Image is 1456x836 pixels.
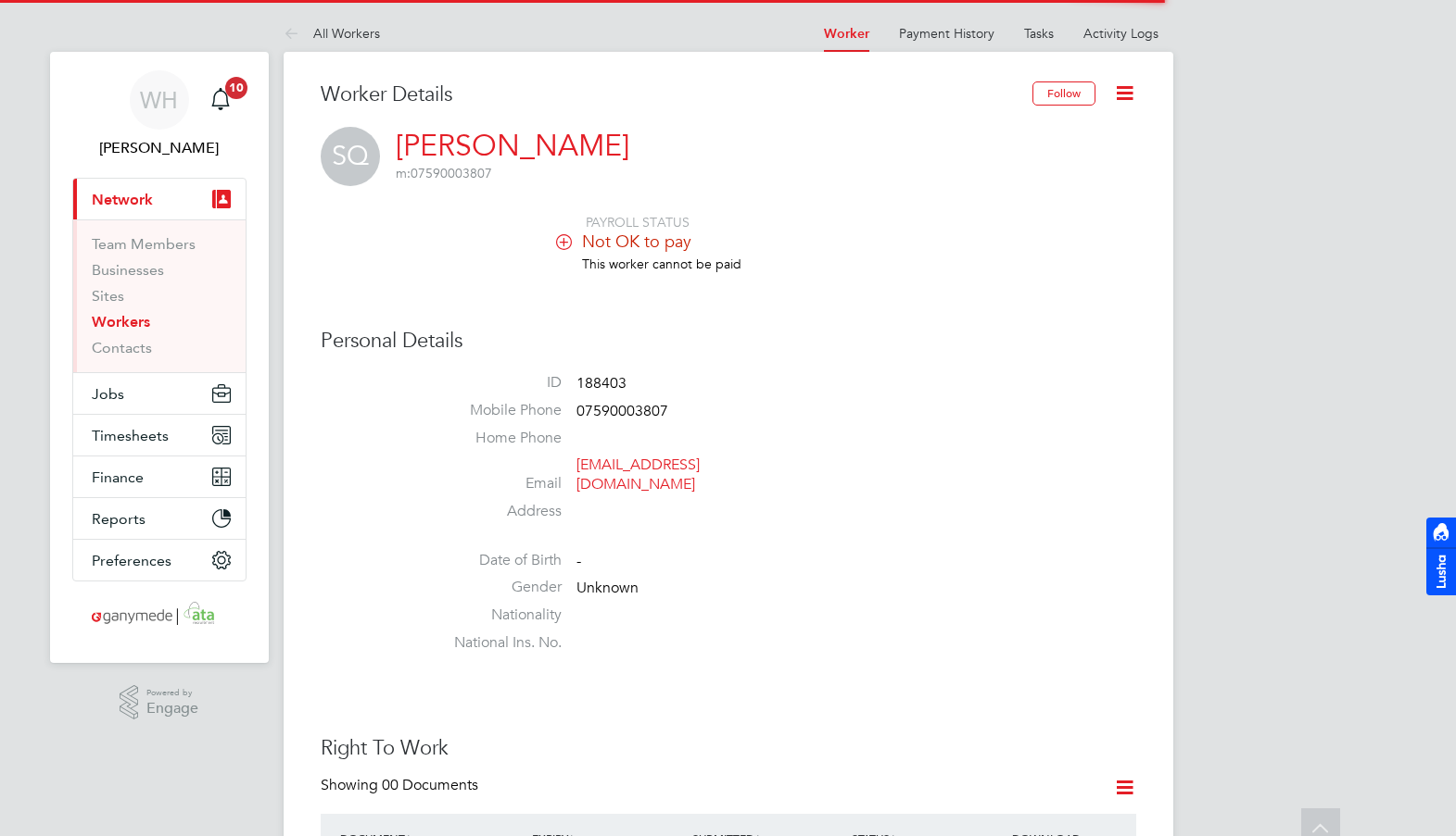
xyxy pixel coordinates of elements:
[92,287,124,305] a: Sites
[321,328,1136,355] h3: Personal Details
[92,191,153,208] span: Network
[432,605,562,625] label: Nationality
[92,313,150,331] a: Workers
[1083,25,1158,42] a: Activity Logs
[321,81,1032,108] h3: Worker Details
[432,633,562,653] label: National Ins. No.
[284,25,380,42] a: All Workers
[72,600,247,630] a: Go to home page
[146,701,198,717] span: Engage
[396,128,629,164] a: [PERSON_NAME]
[92,510,146,528] span: Reports
[92,552,171,569] span: Preferences
[432,502,562,521] label: Address
[92,235,196,253] a: Team Members
[432,373,562,393] label: ID
[72,137,247,159] span: William Heath
[73,373,246,414] button: Jobs
[73,498,246,539] button: Reports
[582,231,691,252] span: Not OK to pay
[202,70,239,130] a: 10
[582,256,741,272] span: This worker cannot be paid
[586,214,690,231] span: PAYROLL STATUS
[92,468,144,486] span: Finance
[576,455,700,493] a: [EMAIL_ADDRESS][DOMAIN_NAME]
[432,401,562,420] label: Mobile Phone
[382,776,478,794] span: 00 Documents
[92,427,169,444] span: Timesheets
[225,77,247,99] span: 10
[73,179,246,219] button: Network
[86,600,232,630] img: ganymedesolutions-logo-retina.png
[92,385,124,403] span: Jobs
[73,540,246,580] button: Preferences
[576,402,668,420] span: 07590003807
[432,429,562,448] label: Home Phone
[1032,81,1095,106] button: Follow
[72,70,247,159] a: WH[PERSON_NAME]
[576,552,581,570] span: -
[73,219,246,372] div: Network
[140,88,178,112] span: WH
[576,374,627,393] span: 188403
[92,339,152,356] a: Contacts
[576,580,639,598] span: Unknown
[321,776,482,795] div: Showing
[432,551,562,570] label: Date of Birth
[1024,25,1054,42] a: Tasks
[120,685,198,720] a: Powered byEngage
[321,127,380,186] span: SQ
[73,415,246,455] button: Timesheets
[899,25,994,42] a: Payment History
[92,261,164,279] a: Businesses
[432,474,562,493] label: Email
[73,456,246,497] button: Finance
[50,52,269,663] nav: Main navigation
[146,685,198,701] span: Powered by
[396,165,411,181] span: m:
[432,578,562,597] label: Gender
[824,26,869,42] a: Worker
[396,165,492,181] span: 07590003807
[321,735,1136,762] h3: Right To Work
